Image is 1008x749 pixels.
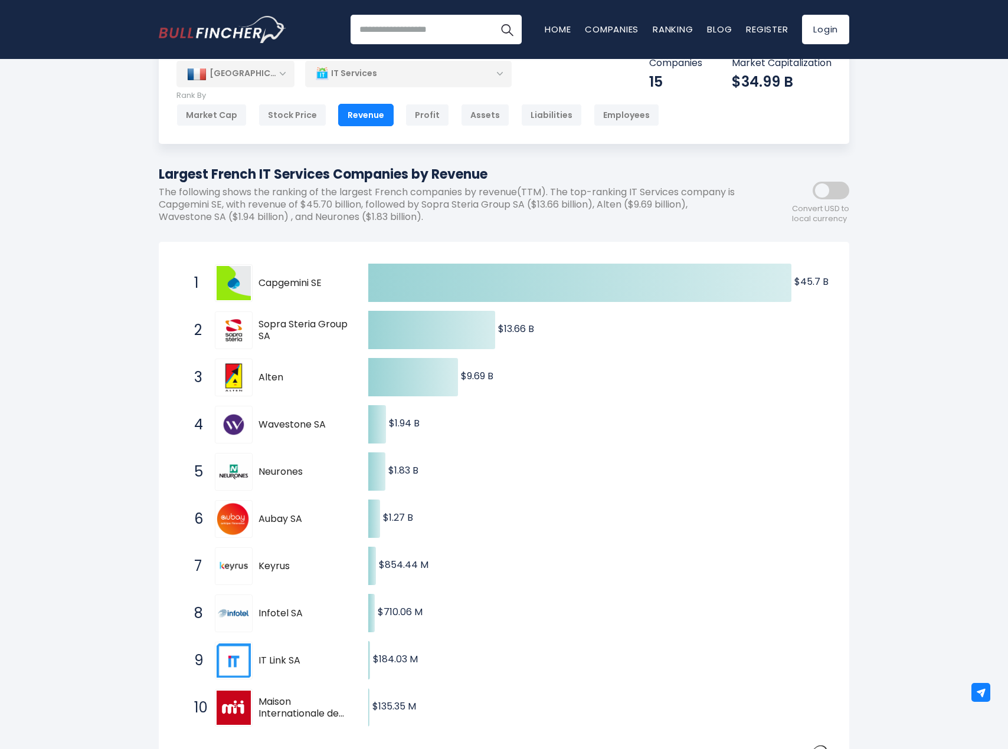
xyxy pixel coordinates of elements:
span: Alten [258,372,348,384]
text: $13.66 B [498,322,534,336]
div: Assets [461,104,509,126]
span: 9 [188,651,200,671]
img: Maison Internationale de l'Informatique S. [217,691,251,725]
text: $45.7 B [794,275,829,288]
a: Ranking [653,23,693,35]
img: Aubay SA [217,502,251,536]
div: [GEOGRAPHIC_DATA] [176,61,294,87]
span: Neurones [258,466,348,478]
img: Infotel SA [217,596,251,630]
img: Sopra Steria Group SA [217,313,251,347]
button: Search [492,15,522,44]
span: 2 [188,320,200,340]
text: $135.35 M [372,699,416,713]
img: Bullfincher logo [159,16,286,43]
div: 15 [649,73,702,91]
p: Market Capitalization [732,57,832,70]
a: Companies [585,23,639,35]
a: Register [746,23,788,35]
div: Employees [594,104,659,126]
img: Neurones [217,455,251,489]
div: Liabilities [521,104,582,126]
span: Convert USD to local currency [792,204,849,224]
div: $34.99 B [732,73,832,91]
span: Infotel SA [258,607,348,620]
span: 1 [188,273,200,293]
span: 8 [188,603,200,623]
text: $1.83 B [388,464,418,477]
div: Stock Price [258,104,326,126]
span: Maison Internationale de l'Informatique S. [258,696,348,721]
div: Market Cap [176,104,247,126]
text: $184.03 M [373,652,418,666]
span: 5 [188,462,200,482]
img: Keyrus [217,549,251,583]
text: $9.69 B [461,369,493,383]
p: Rank By [176,91,659,101]
img: Wavestone SA [217,408,251,442]
text: $854.44 M [379,558,428,571]
text: $1.27 B [383,511,413,524]
div: IT Services [305,60,512,87]
div: Profit [405,104,449,126]
span: Wavestone SA [258,419,348,431]
span: 7 [188,556,200,576]
a: Login [802,15,849,44]
span: Aubay SA [258,513,348,525]
a: Blog [707,23,732,35]
span: 6 [188,509,200,529]
h1: Largest French IT Services Companies by Revenue [159,165,743,184]
text: $710.06 M [378,605,423,619]
span: Sopra Steria Group SA [258,318,348,343]
span: 10 [188,698,200,718]
span: 3 [188,367,200,387]
span: Keyrus [258,560,348,573]
span: 4 [188,415,200,435]
img: IT Link SA [217,643,251,678]
p: Companies [649,57,702,70]
p: The following shows the ranking of the largest French companies by revenue(TTM). The top-ranking ... [159,186,743,223]
a: Home [545,23,571,35]
text: $1.94 B [389,416,420,430]
span: Capgemini SE [258,277,348,290]
a: Go to homepage [159,16,286,43]
img: Alten [217,360,251,395]
div: Revenue [338,104,394,126]
img: Capgemini SE [217,266,251,300]
span: IT Link SA [258,655,348,667]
